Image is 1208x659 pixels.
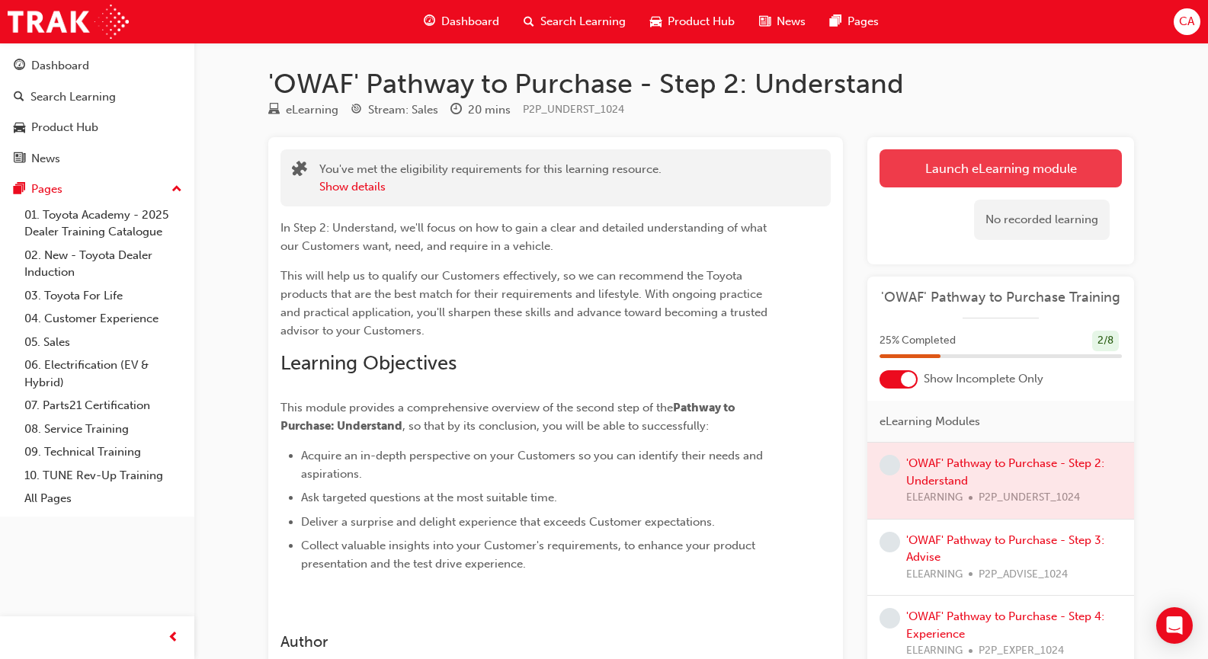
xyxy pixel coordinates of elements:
span: news-icon [14,152,25,166]
a: 'OWAF' Pathway to Purchase - Step 4: Experience [906,609,1104,641]
div: Open Intercom Messenger [1156,607,1193,644]
span: ELEARNING [906,566,963,584]
div: Search Learning [30,88,116,106]
a: 07. Parts21 Certification [18,394,188,417]
span: Learning Objectives [280,351,457,375]
span: Product Hub [668,13,735,30]
div: Stream [351,101,438,120]
span: learningRecordVerb_NONE-icon [880,608,900,629]
span: target-icon [351,104,362,117]
span: In Step 2: Understand, we'll focus on how to gain a clear and detailed understanding of what our ... [280,221,770,253]
span: This will help us to qualify our Customers effectively, so we can recommend the Toyota products t... [280,269,771,337]
span: CA [1179,13,1194,30]
span: P2P_ADVISE_1024 [979,566,1068,584]
span: eLearning Modules [880,413,980,430]
a: 'OWAF' Pathway to Purchase Training [880,289,1122,306]
span: Pages [848,13,879,30]
a: 02. New - Toyota Dealer Induction [18,244,188,284]
a: Search Learning [6,83,188,111]
a: 06. Electrification (EV & Hybrid) [18,353,188,394]
span: Learning resource code [523,103,624,116]
span: car-icon [650,12,662,31]
span: News [777,13,806,30]
a: news-iconNews [747,6,818,37]
div: 20 mins [468,101,511,119]
span: Ask targeted questions at the most suitable time. [301,491,557,504]
span: news-icon [759,12,771,31]
span: clock-icon [450,104,462,117]
div: Pages [31,181,62,198]
div: Stream: Sales [368,101,438,119]
h1: 'OWAF' Pathway to Purchase - Step 2: Understand [268,67,1134,101]
a: Dashboard [6,52,188,80]
button: DashboardSearch LearningProduct HubNews [6,49,188,175]
span: puzzle-icon [292,162,307,180]
span: Dashboard [441,13,499,30]
button: CA [1174,8,1200,35]
span: up-icon [171,180,182,200]
a: 08. Service Training [18,417,188,441]
div: Product Hub [31,119,98,136]
button: Pages [6,175,188,203]
a: 10. TUNE Rev-Up Training [18,464,188,488]
a: 05. Sales [18,331,188,354]
div: You've met the eligibility requirements for this learning resource. [319,161,662,195]
a: News [6,145,188,173]
span: learningRecordVerb_NONE-icon [880,532,900,552]
span: , so that by its conclusion, you will be able to successfully: [402,419,709,433]
span: learningRecordVerb_NONE-icon [880,455,900,475]
a: Launch eLearning module [880,149,1122,187]
div: Duration [450,101,511,120]
span: This module provides a comprehensive overview of the second step of the [280,401,673,414]
a: All Pages [18,487,188,510]
span: guage-icon [424,12,435,31]
span: Acquire an in-depth perspective on your Customers so you can identify their needs and aspirations. [301,449,766,481]
h3: Author [280,633,776,651]
span: Show Incomplete Only [924,370,1043,388]
span: car-icon [14,121,25,135]
span: Deliver a surprise and delight experience that exceeds Customer expectations. [301,515,715,529]
span: Search Learning [540,13,626,30]
div: Type [268,101,338,120]
a: 09. Technical Training [18,440,188,464]
a: car-iconProduct Hub [638,6,747,37]
div: No recorded learning [974,200,1110,240]
span: search-icon [14,91,24,104]
div: eLearning [286,101,338,119]
div: News [31,150,60,168]
a: 'OWAF' Pathway to Purchase - Step 3: Advise [906,533,1104,565]
span: pages-icon [14,183,25,197]
button: Show details [319,178,386,196]
span: pages-icon [830,12,841,31]
a: search-iconSearch Learning [511,6,638,37]
a: 04. Customer Experience [18,307,188,331]
a: pages-iconPages [818,6,891,37]
a: 03. Toyota For Life [18,284,188,308]
span: Collect valuable insights into your Customer's requirements, to enhance your product presentation... [301,539,758,571]
span: learningResourceType_ELEARNING-icon [268,104,280,117]
img: Trak [8,5,129,39]
span: prev-icon [168,629,179,648]
a: guage-iconDashboard [412,6,511,37]
span: Pathway to Purchase: Understand [280,401,738,433]
div: Dashboard [31,57,89,75]
span: guage-icon [14,59,25,73]
span: 25 % Completed [880,332,956,350]
a: 01. Toyota Academy - 2025 Dealer Training Catalogue [18,203,188,244]
div: 2 / 8 [1092,331,1119,351]
a: Product Hub [6,114,188,142]
span: search-icon [524,12,534,31]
